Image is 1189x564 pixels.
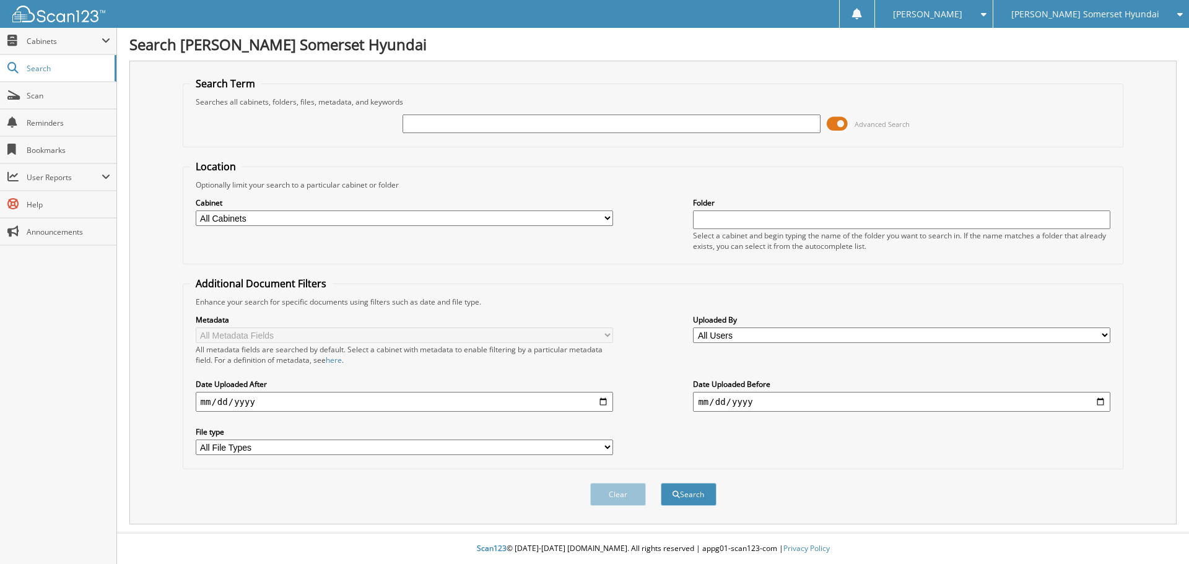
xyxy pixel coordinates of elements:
span: Announcements [27,227,110,237]
legend: Location [189,160,242,173]
legend: Additional Document Filters [189,277,333,290]
span: User Reports [27,172,102,183]
a: Privacy Policy [783,543,830,553]
span: Search [27,63,108,74]
span: Scan123 [477,543,507,553]
label: Date Uploaded After [196,379,613,389]
input: start [196,392,613,412]
span: [PERSON_NAME] [893,11,962,18]
button: Search [661,483,716,506]
label: Folder [693,197,1110,208]
span: Help [27,199,110,210]
div: © [DATE]-[DATE] [DOMAIN_NAME]. All rights reserved | appg01-scan123-com | [117,534,1189,564]
label: Metadata [196,315,613,325]
a: here [326,355,342,365]
span: Cabinets [27,36,102,46]
input: end [693,392,1110,412]
legend: Search Term [189,77,261,90]
label: Uploaded By [693,315,1110,325]
label: Cabinet [196,197,613,208]
label: Date Uploaded Before [693,379,1110,389]
div: Optionally limit your search to a particular cabinet or folder [189,180,1117,190]
button: Clear [590,483,646,506]
h1: Search [PERSON_NAME] Somerset Hyundai [129,34,1177,54]
span: Bookmarks [27,145,110,155]
span: [PERSON_NAME] Somerset Hyundai [1011,11,1159,18]
div: All metadata fields are searched by default. Select a cabinet with metadata to enable filtering b... [196,344,613,365]
div: Enhance your search for specific documents using filters such as date and file type. [189,297,1117,307]
label: File type [196,427,613,437]
div: Searches all cabinets, folders, files, metadata, and keywords [189,97,1117,107]
img: scan123-logo-white.svg [12,6,105,22]
span: Reminders [27,118,110,128]
span: Advanced Search [855,119,910,129]
div: Select a cabinet and begin typing the name of the folder you want to search in. If the name match... [693,230,1110,251]
span: Scan [27,90,110,101]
